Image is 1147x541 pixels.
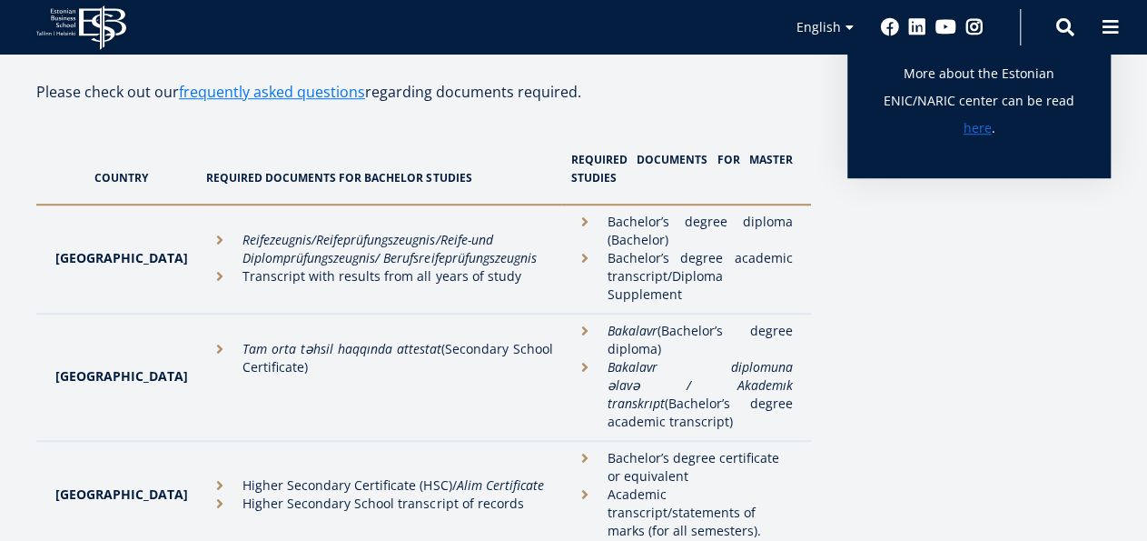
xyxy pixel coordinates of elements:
[206,495,552,513] li: Higher Secondary School transcript of records
[55,486,188,503] strong: [GEOGRAPHIC_DATA]
[206,340,552,376] li: (Secondary School Certificate)
[965,18,984,36] a: Instagram
[570,449,793,486] li: Bachelor’s degree certificate or equivalent
[607,358,793,412] em: Bakalavr diplomuna əlavə / Akademık transkrıpt
[570,249,793,304] li: Bachelor’s degree academic transcript/Diploma Supplement
[561,133,811,205] th: Required documents for Master studies
[570,358,793,431] li: (Bachelor’s degree academic transcript)
[36,78,811,133] p: Please check out our regarding documents required.
[881,18,899,36] a: Facebook
[456,476,543,494] em: Alim Certificate
[964,115,992,142] a: here
[935,18,956,36] a: Youtube
[206,267,552,286] li: Transcript with results from all years of study
[242,231,470,248] em: Reifezeugnis/Reifeprüfungszeugnis/Reife-
[884,60,1074,142] p: More about the Estonian ENIC/NARIC center can be read .
[607,322,657,339] em: Bakalavr
[570,322,793,358] li: (Bachelor’s degree diploma)
[36,133,197,205] th: Country
[908,18,926,36] a: Linkedin
[55,249,188,266] strong: [GEOGRAPHIC_DATA]
[570,486,793,540] li: Academic transcript/statements of marks (for all semesters).
[570,213,793,249] li: Bachelor’s degree diploma (Bachelor)
[242,231,536,266] em: und Diplomprüfungszeugnis/ Berufsreifeprüfungszeugnis
[242,340,440,357] em: Tam orta təhsil haqqında attestat
[206,476,552,495] li: Higher Secondary Certificate (HSC)/
[55,367,188,385] strong: [GEOGRAPHIC_DATA]
[197,133,561,205] th: Required documents for Bachelor studies
[179,78,365,105] a: frequently asked questions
